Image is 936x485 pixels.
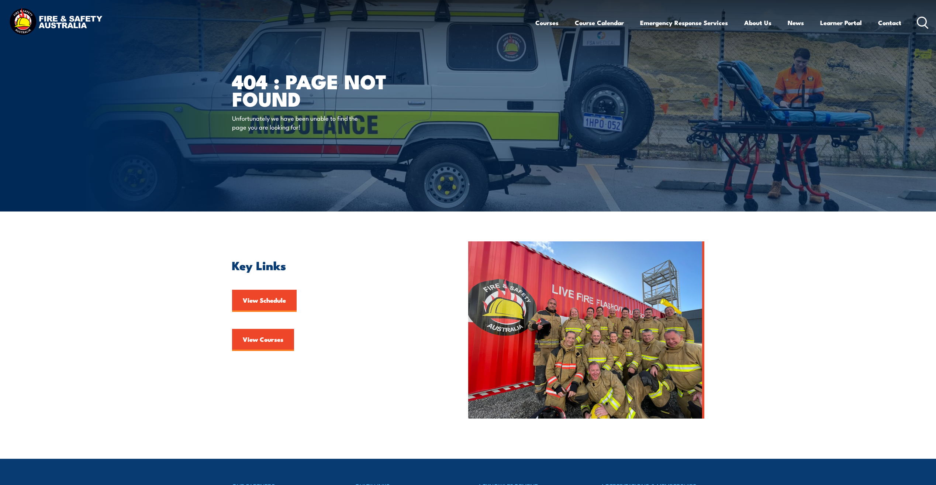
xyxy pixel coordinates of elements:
a: Learner Portal [820,13,862,32]
a: Contact [878,13,901,32]
a: View Schedule [232,290,297,312]
a: View Courses [232,329,294,351]
a: Course Calendar [575,13,624,32]
a: Emergency Response Services [640,13,728,32]
h1: 404 : Page Not Found [232,72,414,107]
a: Courses [535,13,559,32]
a: News [788,13,804,32]
img: FSA People – Team photo aug 2023 [468,241,704,419]
a: About Us [744,13,771,32]
p: Unfortunately we have been unable to find the page you are looking for! [232,114,367,131]
h2: Key Links [232,260,434,270]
